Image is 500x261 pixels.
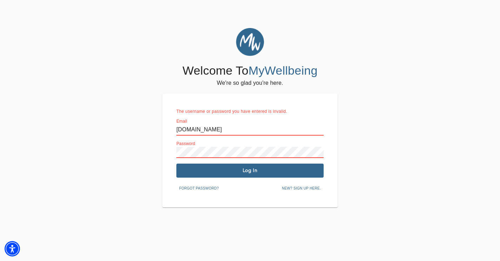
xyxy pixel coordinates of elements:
[249,64,318,77] span: MyWellbeing
[217,78,283,88] h6: We're so glad you're here.
[236,28,264,56] img: MyWellbeing
[176,164,324,178] button: Log In
[179,167,321,174] span: Log In
[5,241,20,256] div: Accessibility Menu
[176,185,222,191] a: Forgot password?
[176,119,187,123] label: Email
[176,142,195,146] label: Password
[282,185,321,192] span: New? Sign up here.
[182,63,317,78] h4: Welcome To
[176,183,222,194] button: Forgot password?
[176,109,287,114] span: The username or password you have entered is invalid.
[179,185,219,192] span: Forgot password?
[279,183,324,194] button: New? Sign up here.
